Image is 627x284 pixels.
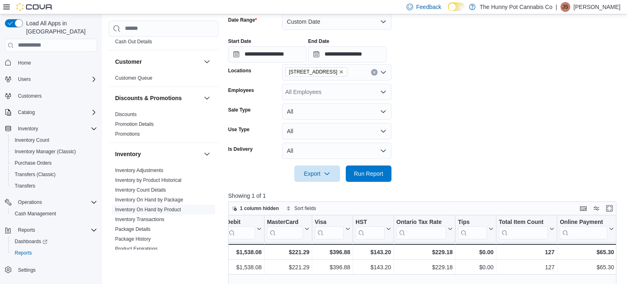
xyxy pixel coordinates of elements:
[228,38,251,45] label: Start Date
[480,2,552,12] p: The Hunny Pot Cannabis Co
[115,197,183,203] span: Inventory On Hand by Package
[371,69,378,76] button: Clear input
[15,264,97,275] span: Settings
[11,135,53,145] a: Inventory Count
[115,206,181,213] span: Inventory On Hand by Product
[115,121,154,127] a: Promotion Details
[15,124,41,134] button: Inventory
[354,170,383,178] span: Run Report
[202,149,212,159] button: Inventory
[11,135,97,145] span: Inventory Count
[115,150,200,158] button: Inventory
[18,227,35,233] span: Reports
[15,183,35,189] span: Transfers
[448,2,465,11] input: Dark Mode
[458,218,487,226] div: Tips
[202,57,212,67] button: Customer
[11,170,97,179] span: Transfers (Classic)
[282,123,391,139] button: All
[15,124,97,134] span: Inventory
[560,2,570,12] div: Jessica Steinmetz
[8,208,100,219] button: Cash Management
[11,248,97,258] span: Reports
[380,89,387,95] button: Open list of options
[2,74,100,85] button: Users
[11,248,35,258] a: Reports
[115,236,151,242] a: Package History
[226,218,255,239] div: Debit
[109,73,218,86] div: Customer
[115,38,152,45] span: Cash Out Details
[315,262,350,272] div: $396.88
[285,67,348,76] span: 2500 Hurontario St
[499,262,554,272] div: 127
[11,237,97,246] span: Dashboards
[289,68,338,76] span: [STREET_ADDRESS]
[15,250,32,256] span: Reports
[458,218,487,239] div: Tips
[228,46,307,63] input: Press the down key to open a popover containing a calendar.
[308,46,387,63] input: Press the down key to open a popover containing a calendar.
[228,107,251,113] label: Sale Type
[228,17,257,23] label: Date Range
[16,3,53,11] img: Cova
[115,197,183,203] a: Inventory On Hand by Package
[228,192,620,200] p: Showing 1 of 1
[8,134,100,146] button: Inventory Count
[15,91,97,101] span: Customers
[2,90,100,102] button: Customers
[229,203,282,213] button: 1 column hidden
[18,93,42,99] span: Customers
[240,205,279,212] span: 1 column hidden
[267,218,309,239] button: MasterCard
[282,13,391,30] button: Custom Date
[356,218,391,239] button: HST
[115,168,163,173] a: Inventory Adjustments
[18,267,36,273] span: Settings
[226,218,255,226] div: Debit
[15,171,56,178] span: Transfers (Classic)
[115,39,152,45] a: Cash Out Details
[109,110,218,142] div: Discounts & Promotions
[15,74,34,84] button: Users
[299,165,335,182] span: Export
[228,67,251,74] label: Locations
[499,247,554,257] div: 127
[15,137,49,143] span: Inventory Count
[109,27,218,50] div: Cash Management
[416,3,441,11] span: Feedback
[578,203,588,213] button: Keyboard shortcuts
[356,262,391,272] div: $143.20
[396,218,446,239] div: Ontario Tax Rate
[18,125,38,132] span: Inventory
[15,91,45,101] a: Customers
[315,218,350,239] button: Visa
[499,218,548,239] div: Total Item Count
[267,262,309,272] div: $221.29
[15,225,38,235] button: Reports
[560,218,607,239] div: Online Payment
[396,218,453,239] button: Ontario Tax Rate
[2,197,100,208] button: Operations
[115,94,182,102] h3: Discounts & Promotions
[15,107,97,117] span: Catalog
[396,247,453,257] div: $229.18
[202,93,212,103] button: Discounts & Promotions
[356,218,385,226] div: HST
[15,160,52,166] span: Purchase Orders
[115,187,166,193] span: Inventory Count Details
[11,209,97,219] span: Cash Management
[115,177,182,183] a: Inventory by Product Historical
[228,146,253,152] label: Is Delivery
[499,218,548,226] div: Total Item Count
[15,58,34,68] a: Home
[11,170,59,179] a: Transfers (Classic)
[115,75,152,81] a: Customer Queue
[458,247,494,257] div: $0.00
[315,218,344,239] div: Visa
[18,60,31,66] span: Home
[115,207,181,212] a: Inventory On Hand by Product
[115,150,141,158] h3: Inventory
